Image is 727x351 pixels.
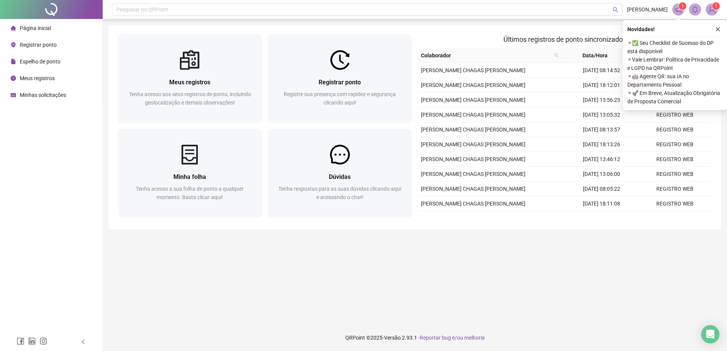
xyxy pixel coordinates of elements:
[627,25,655,33] span: Novidades !
[613,7,618,13] span: search
[20,42,57,48] span: Registrar ponto
[638,196,712,211] td: REGISTRO WEB
[278,186,401,200] span: Tenha respostas para as suas dúvidas clicando aqui e acessando o chat!
[554,53,559,58] span: search
[706,4,717,15] img: 89977
[421,51,551,60] span: Colaborador
[11,25,16,31] span: home
[319,79,361,86] span: Registrar ponto
[421,97,525,103] span: [PERSON_NAME] CHAGAS [PERSON_NAME]
[565,196,638,211] td: [DATE] 18:11:08
[627,39,722,55] span: ⚬ ✅ Seu Checklist de Sucesso do DP está disponível
[421,171,525,177] span: [PERSON_NAME] CHAGAS [PERSON_NAME]
[421,141,525,147] span: [PERSON_NAME] CHAGAS [PERSON_NAME]
[638,122,712,137] td: REGISTRO WEB
[11,92,16,98] span: schedule
[421,112,525,118] span: [PERSON_NAME] CHAGAS [PERSON_NAME]
[421,67,525,73] span: [PERSON_NAME] CHAGAS [PERSON_NAME]
[701,325,719,343] div: Open Intercom Messenger
[565,122,638,137] td: [DATE] 08:13:57
[11,42,16,47] span: environment
[565,93,638,108] td: [DATE] 13:56:23
[20,25,51,31] span: Página inicial
[20,92,66,98] span: Minhas solicitações
[169,79,210,86] span: Meus registros
[329,173,351,180] span: Dúvidas
[118,34,262,123] a: Meus registrosTenha acesso aos seus registros de ponto, incluindo geolocalização e demais observa...
[284,91,396,106] span: Registre sua presença com rapidez e segurança clicando aqui!
[81,339,86,345] span: left
[420,335,485,341] span: Reportar bug e/ou melhoria
[627,55,722,72] span: ⚬ Vale Lembrar: Política de Privacidade e LGPD na QRPoint
[638,182,712,196] td: REGISTRO WEB
[638,152,712,167] td: REGISTRO WEB
[118,129,262,217] a: Minha folhaTenha acesso a sua folha de ponto a qualquer momento. Basta clicar aqui!
[268,129,412,217] a: DúvidasTenha respostas para as suas dúvidas clicando aqui e acessando o chat!
[712,2,720,10] sup: Atualize o seu contato no menu Meus Dados
[129,91,251,106] span: Tenha acesso aos seus registros de ponto, incluindo geolocalização e demais observações!
[638,167,712,182] td: REGISTRO WEB
[421,126,525,133] span: [PERSON_NAME] CHAGAS [PERSON_NAME]
[679,2,686,10] sup: 1
[20,58,60,65] span: Espelho de ponto
[421,156,525,162] span: [PERSON_NAME] CHAGAS [PERSON_NAME]
[11,59,16,64] span: file
[28,337,36,345] span: linkedin
[627,5,668,14] span: [PERSON_NAME]
[565,78,638,93] td: [DATE] 18:12:01
[384,335,401,341] span: Versão
[11,76,16,81] span: clock-circle
[681,3,684,9] span: 1
[565,167,638,182] td: [DATE] 13:06:00
[421,82,525,88] span: [PERSON_NAME] CHAGAS [PERSON_NAME]
[565,152,638,167] td: [DATE] 13:46:12
[40,337,47,345] span: instagram
[268,34,412,123] a: Registrar pontoRegistre sua presença com rapidez e segurança clicando aqui!
[17,337,24,345] span: facebook
[565,182,638,196] td: [DATE] 08:05:22
[553,50,560,61] span: search
[638,211,712,226] td: REGISTRO WEB
[692,6,698,13] span: bell
[565,211,638,226] td: [DATE] 13:44:16
[675,6,682,13] span: notification
[565,108,638,122] td: [DATE] 13:05:32
[421,186,525,192] span: [PERSON_NAME] CHAGAS [PERSON_NAME]
[136,186,244,200] span: Tenha acesso a sua folha de ponto a qualquer momento. Basta clicar aqui!
[565,137,638,152] td: [DATE] 18:13:26
[627,89,722,106] span: ⚬ 🚀 Em Breve, Atualização Obrigatória de Proposta Comercial
[421,201,525,207] span: [PERSON_NAME] CHAGAS [PERSON_NAME]
[565,63,638,78] td: [DATE] 08:14:52
[715,3,717,9] span: 1
[565,51,625,60] span: Data/Hora
[638,137,712,152] td: REGISTRO WEB
[638,108,712,122] td: REGISTRO WEB
[103,324,727,351] footer: QRPoint © 2025 - 2.93.1 -
[715,27,721,32] span: close
[503,35,626,43] span: Últimos registros de ponto sincronizados
[20,75,55,81] span: Meus registros
[173,173,206,180] span: Minha folha
[562,48,634,63] th: Data/Hora
[627,72,722,89] span: ⚬ 🤖 Agente QR: sua IA no Departamento Pessoal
